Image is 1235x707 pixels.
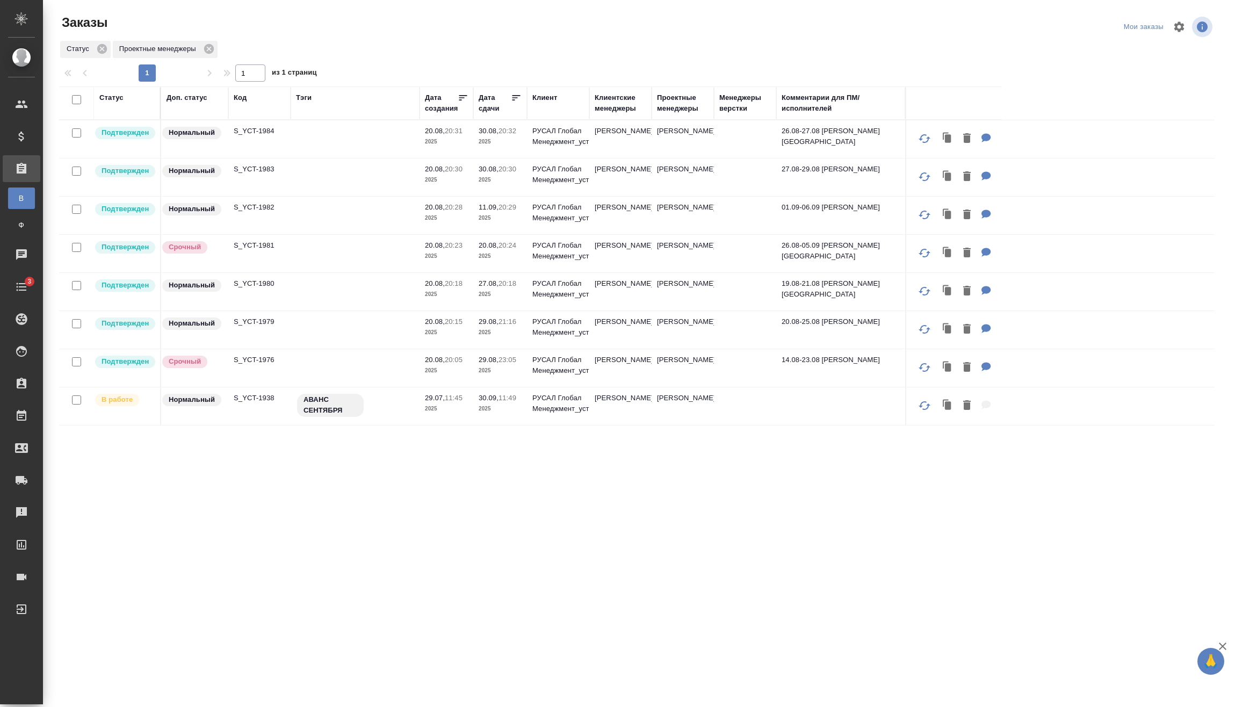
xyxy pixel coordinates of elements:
button: Обновить [912,126,937,151]
button: Обновить [912,240,937,266]
button: Клонировать [937,128,958,150]
p: РУСАЛ Глобал Менеджмент_уст [532,278,584,300]
div: Статус по умолчанию для стандартных заказов [161,393,223,407]
button: Клонировать [937,280,958,302]
div: Статус по умолчанию для стандартных заказов [161,164,223,178]
button: Обновить [912,202,937,228]
td: [PERSON_NAME] [652,387,714,425]
p: 20.08, [425,318,445,326]
a: Ф [8,214,35,236]
p: Нормальный [169,165,215,176]
td: [PERSON_NAME] [589,273,652,311]
p: РУСАЛ Глобал Менеджмент_уст [532,202,584,223]
p: 20.08, [425,127,445,135]
p: 20:32 [499,127,516,135]
p: 20:28 [445,203,463,211]
div: Тэги [296,92,312,103]
p: S_YCT-1981 [234,240,285,251]
td: [PERSON_NAME] [652,311,714,349]
p: 20.08, [425,241,445,249]
div: Менеджеры верстки [719,92,771,114]
p: 20.08, [425,165,445,173]
p: 20:24 [499,241,516,249]
p: S_YCT-1984 [234,126,285,136]
p: 2025 [425,289,468,300]
button: Обновить [912,316,937,342]
button: Клонировать [937,395,958,417]
a: В [8,187,35,209]
div: Комментарии для ПМ/исполнителей [782,92,900,114]
p: 2025 [425,175,468,185]
button: Клонировать [937,357,958,379]
td: [PERSON_NAME] [652,349,714,387]
p: Нормальный [169,280,215,291]
div: Статус [60,41,111,58]
p: Подтвержден [102,280,149,291]
div: Выставляет КМ после уточнения всех необходимых деталей и получения согласия клиента на запуск. С ... [94,164,155,178]
span: Настроить таблицу [1166,14,1192,40]
p: S_YCT-1980 [234,278,285,289]
button: Удалить [958,242,976,264]
div: Статус по умолчанию для стандартных заказов [161,202,223,217]
p: РУСАЛ Глобал Менеджмент_уст [532,393,584,414]
p: 26.08-27.08 [PERSON_NAME] [GEOGRAPHIC_DATA] [782,126,900,147]
p: Нормальный [169,127,215,138]
p: В работе [102,394,133,405]
div: Статус по умолчанию для стандартных заказов [161,278,223,293]
a: 3 [3,273,40,300]
div: Выставляет КМ после уточнения всех необходимых деталей и получения согласия клиента на запуск. С ... [94,240,155,255]
div: Проектные менеджеры [113,41,218,58]
button: Для ПМ: 26.08-05.09 Авдей Гуанчжоу [976,242,996,264]
button: Обновить [912,393,937,419]
p: 2025 [479,289,522,300]
div: Статус по умолчанию для стандартных заказов [161,316,223,331]
div: Выставляет КМ после уточнения всех необходимых деталей и получения согласия клиента на запуск. С ... [94,202,155,217]
button: Для ПМ: 27.08-29.08 Антон Пекин [976,166,996,188]
td: [PERSON_NAME] [589,349,652,387]
p: 2025 [479,175,522,185]
p: S_YCT-1976 [234,355,285,365]
td: [PERSON_NAME] [652,235,714,272]
p: 2025 [425,365,468,376]
p: 2025 [425,327,468,338]
p: РУСАЛ Глобал Менеджмент_уст [532,355,584,376]
p: 20:30 [445,165,463,173]
p: Нормальный [169,204,215,214]
p: Подтвержден [102,356,149,367]
p: 01.09-06.09 [PERSON_NAME] [782,202,900,213]
p: Нормальный [169,394,215,405]
button: Клонировать [937,242,958,264]
div: Доп. статус [167,92,207,103]
p: 20:31 [445,127,463,135]
p: 30.08, [479,127,499,135]
button: Удалить [958,319,976,341]
p: 20:30 [499,165,516,173]
span: 🙏 [1202,650,1220,673]
p: 11:45 [445,394,463,402]
p: 30.09, [479,394,499,402]
span: В [13,193,30,204]
div: Клиент [532,92,557,103]
p: Статус [67,44,93,54]
button: Обновить [912,278,937,304]
p: 2025 [425,213,468,223]
button: Для ПМ: 14.08-23.08 Прохоров Нанкин [976,357,996,379]
button: Удалить [958,128,976,150]
td: [PERSON_NAME] [652,273,714,311]
p: 2025 [479,251,522,262]
div: split button [1121,19,1166,35]
div: Клиентские менеджеры [595,92,646,114]
p: Срочный [169,356,201,367]
div: Статус по умолчанию для стандартных заказов [161,126,223,140]
button: Удалить [958,280,976,302]
p: РУСАЛ Глобал Менеджмент_уст [532,164,584,185]
button: Обновить [912,164,937,190]
div: Код [234,92,247,103]
div: Статус [99,92,124,103]
td: [PERSON_NAME] [589,235,652,272]
p: 20:18 [499,279,516,287]
p: 20.08, [479,241,499,249]
p: 26.08-05.09 [PERSON_NAME][GEOGRAPHIC_DATA] [782,240,900,262]
p: 20.08, [425,356,445,364]
button: Клонировать [937,166,958,188]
